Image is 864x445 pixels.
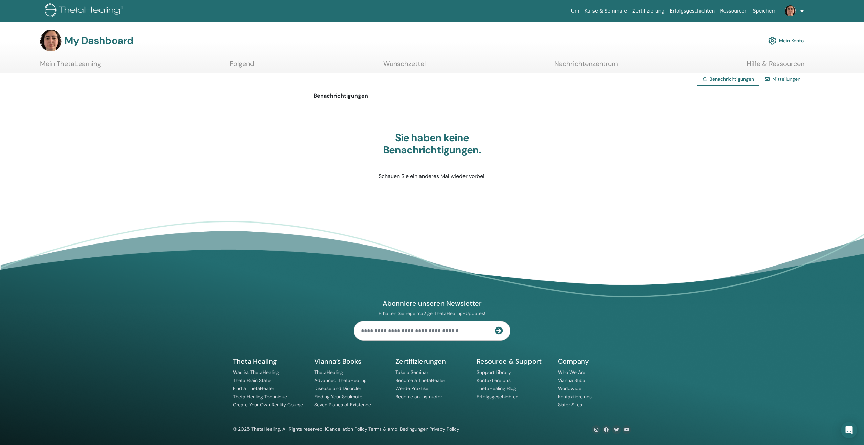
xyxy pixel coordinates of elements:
a: Terms & amp; Bedingungen [368,426,428,432]
a: Support Library [477,369,511,375]
p: Benachrichtigungen [314,92,550,100]
img: default.jpg [785,5,796,16]
a: ThetaHealing Blog [477,385,516,391]
img: cog.svg [768,35,776,46]
a: Who We Are [558,369,585,375]
a: Seven Planes of Existence [314,402,371,408]
img: default.jpg [40,30,62,51]
a: Advanced ThetaHealing [314,377,367,383]
a: Privacy Policy [429,426,459,432]
h5: Company [558,357,631,366]
a: ThetaHealing [314,369,343,375]
a: Theta Brain State [233,377,271,383]
h4: Abonniere unseren Newsletter [354,299,510,308]
h5: Vianna’s Books [314,357,387,366]
a: Was ist ThetaHealing [233,369,279,375]
a: Kurse & Seminare [582,5,630,17]
a: Vianna Stibal [558,377,586,383]
div: © 2025 ThetaHealing. All Rights reserved. | | | [233,425,459,433]
a: Finding Your Soulmate [314,394,362,400]
a: Take a Seminar [395,369,428,375]
div: Open Intercom Messenger [841,422,857,438]
p: Erhalten Sie regelmäßige ThetaHealing-Updates! [354,310,510,316]
span: Benachrichtigungen [709,76,754,82]
a: Ressourcen [717,5,750,17]
a: Erfolgsgeschichten [477,394,518,400]
h3: My Dashboard [64,35,133,47]
a: Theta Healing Technique [233,394,287,400]
a: Um [568,5,582,17]
h5: Theta Healing [233,357,306,366]
a: Cancellation Policy [326,426,367,432]
a: Kontaktiere uns [558,394,592,400]
a: Zertifizierung [630,5,667,17]
a: Become a ThetaHealer [395,377,445,383]
a: Werde Praktiker [395,385,430,391]
a: Disease and Disorder [314,385,361,391]
a: Hilfe & Ressourcen [747,60,804,73]
a: Wunschzettel [383,60,426,73]
a: Mitteilungen [772,76,800,82]
a: Worldwide [558,385,581,391]
img: logo.png [45,3,126,19]
a: Mein Konto [768,33,804,48]
p: Schauen Sie ein anderes Mal wieder vorbei! [347,172,517,181]
a: Become an Instructor [395,394,442,400]
a: Folgend [230,60,254,73]
a: Speichern [750,5,779,17]
a: Erfolgsgeschichten [667,5,717,17]
a: Create Your Own Reality Course [233,402,303,408]
a: Nachrichtenzentrum [554,60,618,73]
a: Kontaktiere uns [477,377,511,383]
h3: Sie haben keine Benachrichtigungen. [347,132,517,156]
a: Sister Sites [558,402,582,408]
a: Find a ThetaHealer [233,385,274,391]
a: Mein ThetaLearning [40,60,101,73]
h5: Resource & Support [477,357,550,366]
h5: Zertifizierungen [395,357,469,366]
